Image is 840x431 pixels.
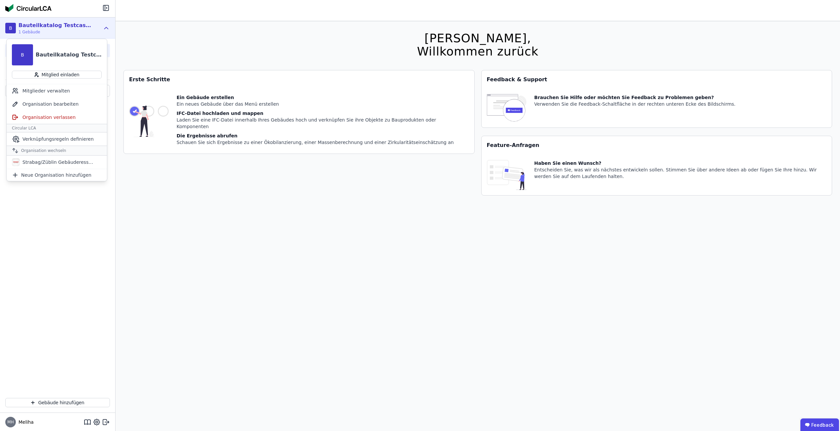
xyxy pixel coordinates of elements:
div: [PERSON_NAME], [417,32,538,45]
div: B [12,44,33,65]
button: Gebäude hinzufügen [5,398,110,407]
span: Meliha [16,419,34,425]
div: Die Ergebnisse abrufen [177,132,469,139]
span: 1 Gebäude [18,29,94,35]
img: feature_request_tile-UiXE1qGU.svg [487,160,526,190]
span: Verknüpfungsregeln definieren [22,136,94,142]
div: Strabag/Züblin Gebäuderessourcenpass Gruppe [20,159,96,165]
div: Ein neues Gebäude über das Menü erstellen [177,101,469,107]
div: Mitglieder verwalten [7,84,107,97]
div: Organisation verlassen [7,111,107,124]
div: Bauteilkatalog Testcase Z3 [18,21,94,29]
div: Organisation wechseln [7,146,107,156]
div: Brauchen Sie Hilfe oder möchten Sie Feedback zu Problemen geben? [534,94,736,101]
img: getting_started_tile-DrF_GRSv.svg [129,94,169,148]
span: Neue Organisation hinzufügen [21,172,91,178]
div: Verwenden Sie die Feedback-Schaltfläche in der rechten unteren Ecke des Bildschirms. [534,101,736,107]
div: Organisation bearbeiten [7,97,107,111]
div: B [5,23,16,33]
div: Willkommen zurück [417,45,538,58]
div: Feedback & Support [482,70,832,89]
span: MH [7,420,14,424]
div: Laden Sie eine IFC-Datei innerhalb Ihres Gebäudes hoch und verknüpfen Sie ihre Objekte zu Bauprod... [177,117,469,130]
div: Schauen Sie sich Ergebnisse zu einer Ökobilanzierung, einer Massenberechnung und einer Zirkularit... [177,139,469,146]
div: IFC-Datei hochladen und mappen [177,110,469,117]
div: Haben Sie einen Wunsch? [534,160,827,166]
div: Erste Schritte [124,70,474,89]
div: Feature-Anfragen [482,136,832,155]
div: Entscheiden Sie, was wir als nächstes entwickeln sollen. Stimmen Sie über andere Ideen ab oder fü... [534,166,827,180]
img: feedback-icon-HCTs5lye.svg [487,94,526,122]
img: Concular [5,4,51,12]
div: Circular LCA [7,124,107,132]
div: Bauteilkatalog Testcase Z3 [36,51,102,59]
div: Ein Gebäude erstellen [177,94,469,101]
button: Mitglied einladen [12,71,102,79]
img: Strabag/Züblin Gebäuderessourcenpass Gruppe [12,158,20,166]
